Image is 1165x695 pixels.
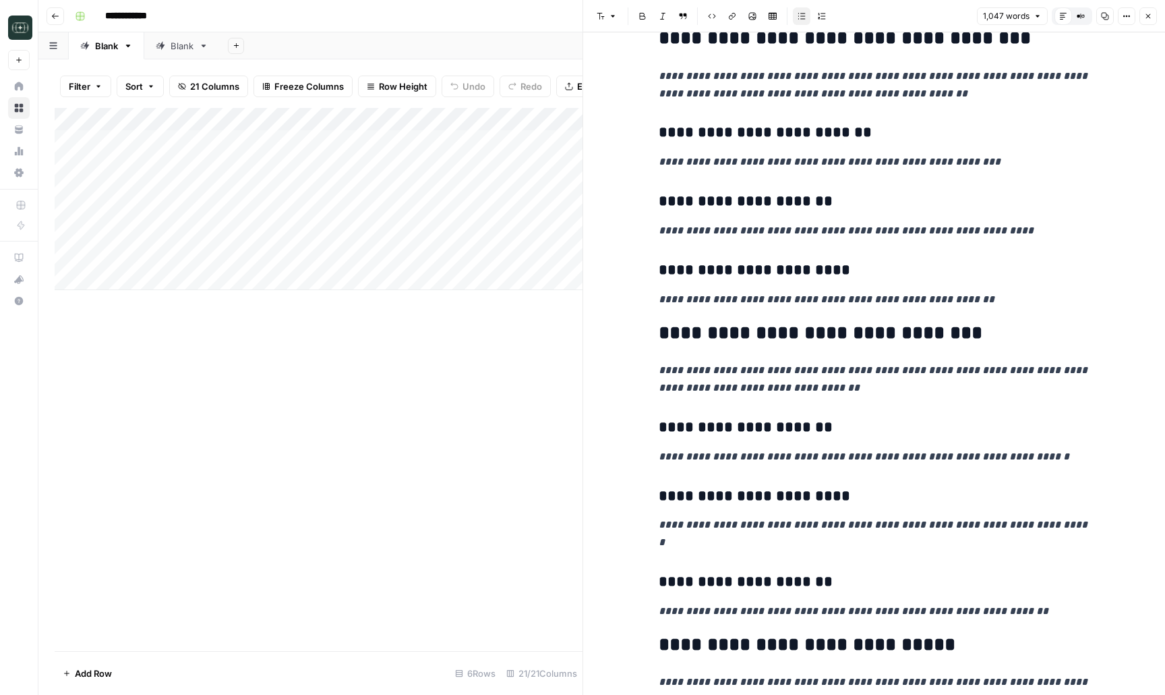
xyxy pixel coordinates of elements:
button: Filter [60,76,111,97]
a: Home [8,76,30,97]
span: Filter [69,80,90,93]
a: Blank [69,32,144,59]
span: 1,047 words [983,10,1029,22]
span: Undo [462,80,485,93]
span: Add Row [75,667,112,680]
button: Export CSV [556,76,634,97]
button: What's new? [8,269,30,290]
span: Redo [520,80,542,93]
div: Blank [95,39,118,53]
button: Sort [117,76,164,97]
a: Settings [8,162,30,184]
a: Blank [144,32,220,59]
button: Workspace: Catalyst [8,11,30,45]
div: 6 Rows [450,663,501,684]
button: 1,047 words [977,7,1048,25]
button: Redo [500,76,551,97]
div: 21/21 Columns [501,663,582,684]
button: Add Row [55,663,120,684]
span: 21 Columns [190,80,239,93]
span: Row Height [379,80,427,93]
a: Your Data [8,119,30,140]
a: Usage [8,140,30,162]
span: Sort [125,80,143,93]
button: 21 Columns [169,76,248,97]
button: Row Height [358,76,436,97]
div: What's new? [9,269,29,289]
span: Freeze Columns [274,80,344,93]
a: Browse [8,97,30,119]
div: Blank [171,39,193,53]
button: Freeze Columns [253,76,353,97]
button: Undo [442,76,494,97]
img: Catalyst Logo [8,16,32,40]
a: AirOps Academy [8,247,30,269]
button: Help + Support [8,290,30,312]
